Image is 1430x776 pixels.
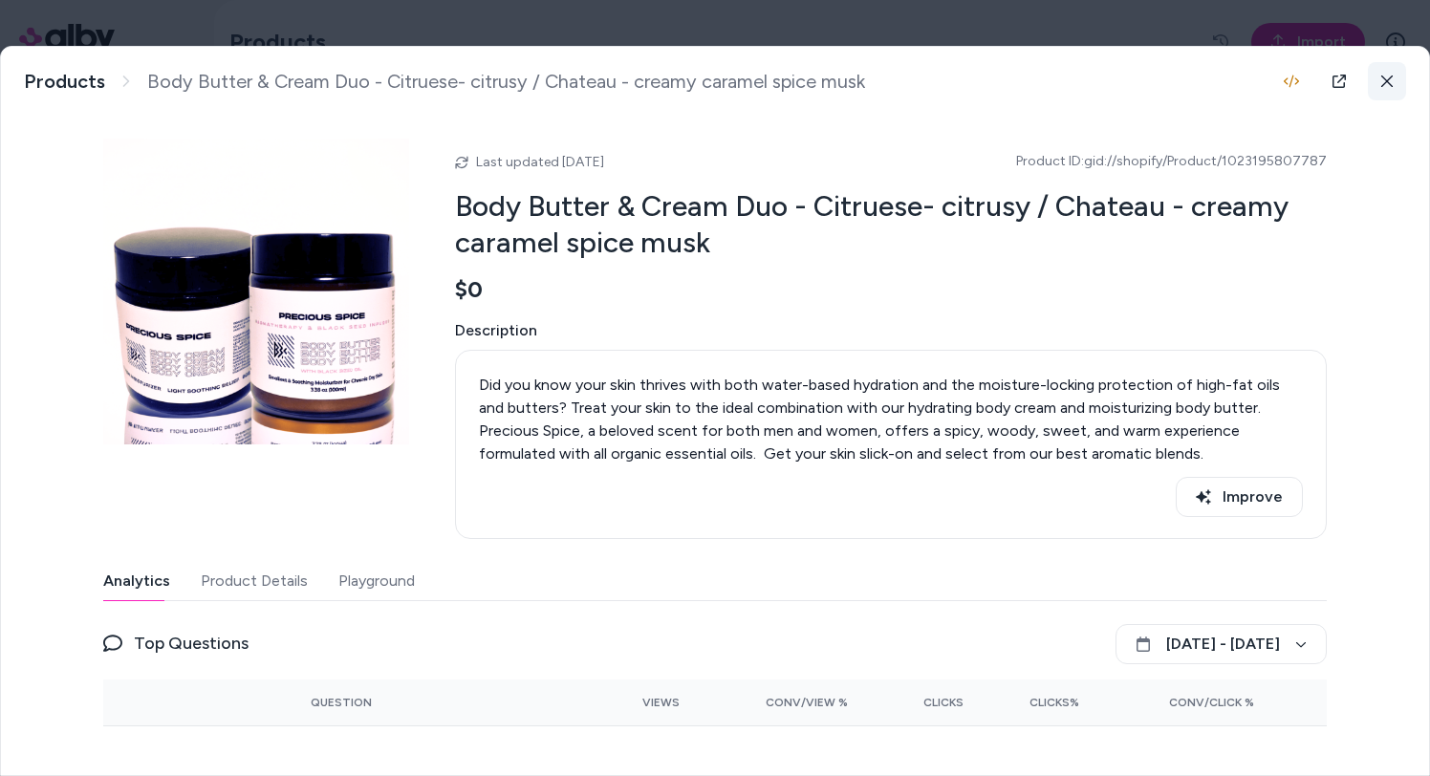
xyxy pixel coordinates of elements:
span: Conv/View % [766,695,848,710]
button: Question [311,687,372,718]
button: Analytics [103,562,170,600]
span: Question [311,695,372,710]
span: Last updated [DATE] [476,154,604,170]
button: Playground [338,562,415,600]
span: Description [455,319,1327,342]
span: Views [642,695,680,710]
button: Clicks% [994,687,1079,718]
span: Body Butter & Cream Duo - Citruese- citrusy / Chateau - creamy caramel spice musk [147,70,865,94]
img: butterbykeba-com-body-lotion-body-butter-cream-duo-1158753836.png [103,139,409,444]
button: Conv/Click % [1110,687,1254,718]
h2: Body Butter & Cream Duo - Citruese- citrusy / Chateau - creamy caramel spice musk [455,188,1327,260]
span: Clicks% [1029,695,1079,710]
div: Did you know your skin thrives with both water-based hydration and the moisture-locking protectio... [479,374,1303,465]
a: Products [24,70,105,94]
span: Conv/Click % [1169,695,1254,710]
span: Clicks [923,695,964,710]
button: [DATE] - [DATE] [1116,624,1327,664]
button: Clicks [878,687,964,718]
nav: breadcrumb [24,70,865,94]
span: $0 [455,275,483,304]
span: Top Questions [134,630,249,657]
button: Product Details [201,562,308,600]
button: Improve [1176,477,1303,517]
button: Views [595,687,680,718]
span: Product ID: gid://shopify/Product/1023195807787 [1016,152,1327,171]
button: Conv/View % [710,687,849,718]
